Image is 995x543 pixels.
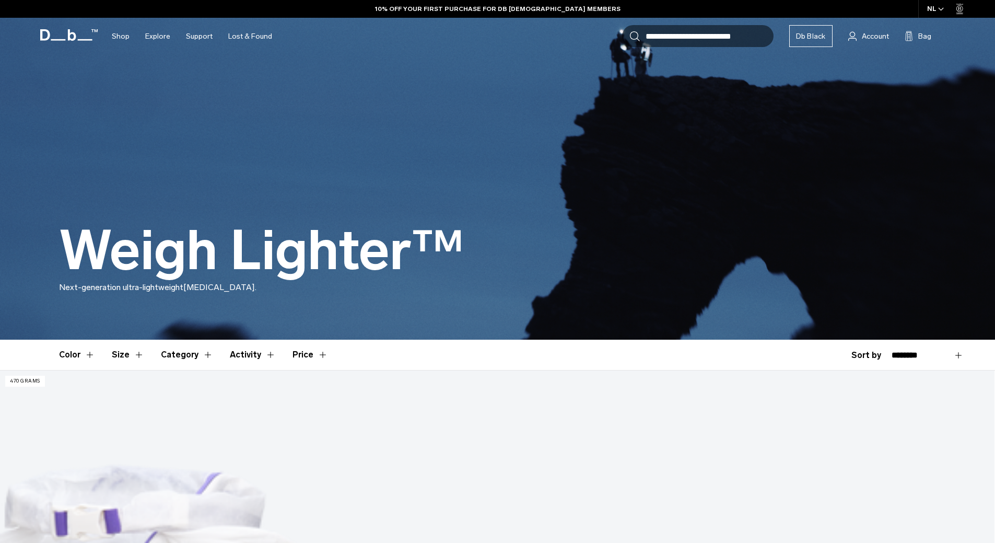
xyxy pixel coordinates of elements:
h1: Weigh Lighter™ [59,221,464,281]
a: Account [848,30,889,42]
button: Toggle Filter [230,340,276,370]
a: 10% OFF YOUR FIRST PURCHASE FOR DB [DEMOGRAPHIC_DATA] MEMBERS [375,4,621,14]
a: Db Black [789,25,833,47]
a: Lost & Found [228,18,272,55]
button: Bag [905,30,931,42]
span: Bag [918,31,931,42]
a: Support [186,18,213,55]
nav: Main Navigation [104,18,280,55]
button: Toggle Filter [112,340,144,370]
span: Next-generation ultra-lightweight [59,282,183,292]
a: Explore [145,18,170,55]
span: Account [862,31,889,42]
button: Toggle Filter [59,340,95,370]
a: Shop [112,18,130,55]
span: [MEDICAL_DATA]. [183,282,256,292]
button: Toggle Price [292,340,328,370]
p: 470 grams [5,376,45,387]
button: Toggle Filter [161,340,213,370]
